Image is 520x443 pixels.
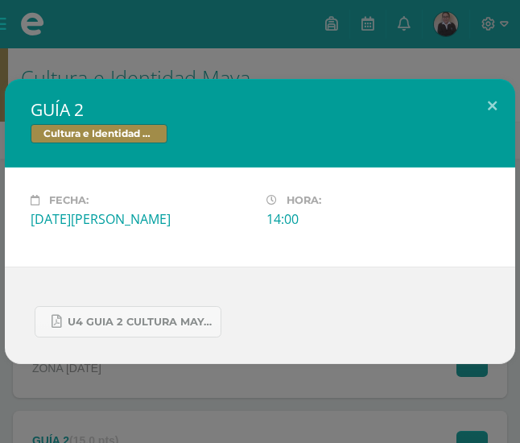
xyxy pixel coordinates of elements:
span: U4 GUIA 2 CULTURA MAYA BÁSICOS.pdf [68,316,213,329]
a: U4 GUIA 2 CULTURA MAYA BÁSICOS.pdf [35,306,221,337]
div: 14:00 [266,210,332,228]
span: Cultura e Identidad Maya [31,124,167,143]
h2: GUÍA 2 [31,98,489,121]
div: [DATE][PERSON_NAME] [31,210,254,228]
span: Fecha: [49,194,89,206]
span: Hora: [287,194,321,206]
button: Close (Esc) [469,79,515,134]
